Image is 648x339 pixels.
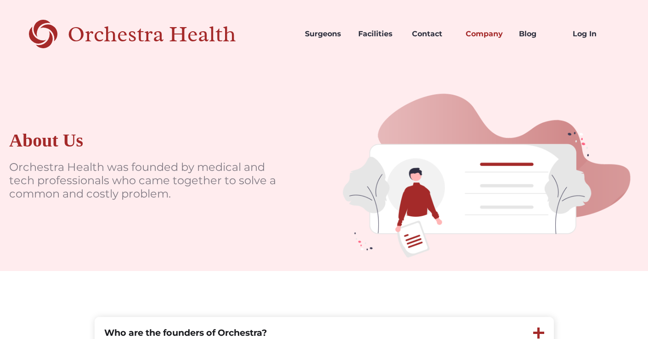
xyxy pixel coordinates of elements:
[29,18,268,50] a: home
[458,18,512,50] a: Company
[405,18,458,50] a: Contact
[9,130,83,152] div: About Us
[9,161,278,200] p: Orchestra Health was founded by medical and tech professionals who came together to solve a commo...
[104,327,267,338] strong: Who are the founders of Orchestra?
[512,18,565,50] a: Blog
[565,18,619,50] a: Log In
[324,68,648,271] img: doctors
[68,25,268,44] div: Orchestra Health
[298,18,351,50] a: Surgeons
[351,18,405,50] a: Facilities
